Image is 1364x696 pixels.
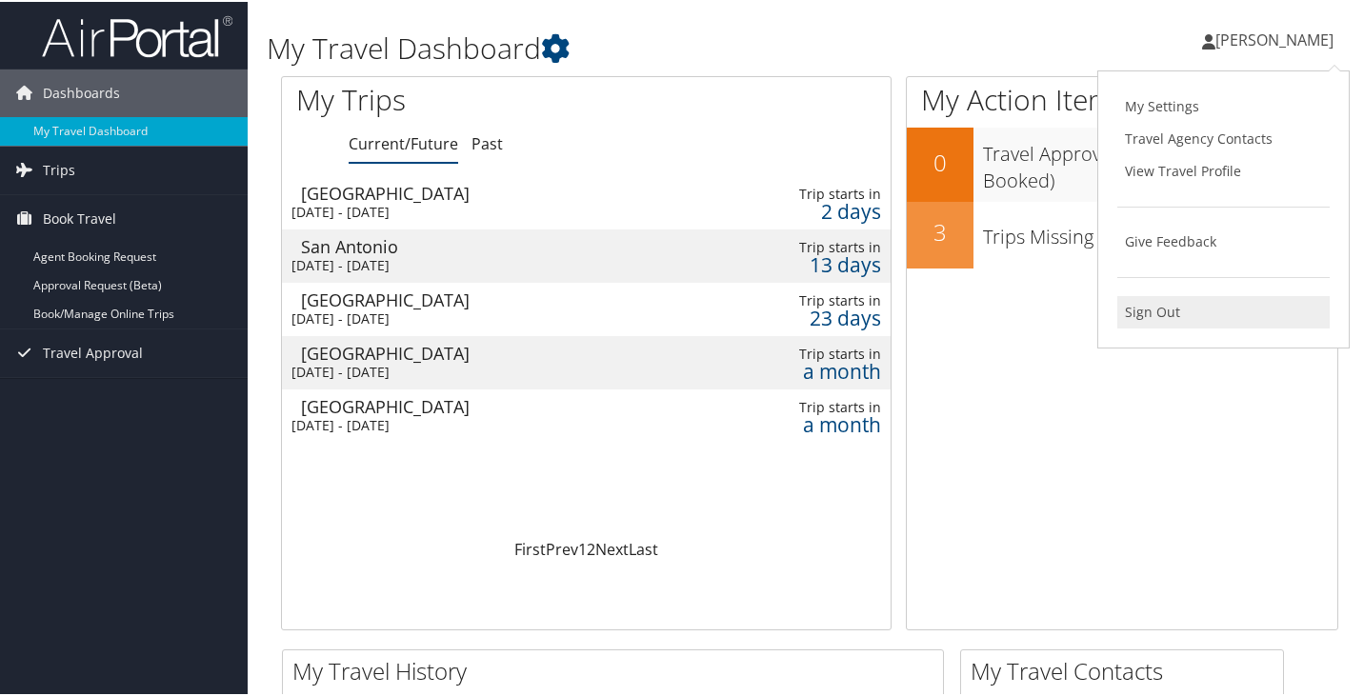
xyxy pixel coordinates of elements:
[971,653,1283,686] h2: My Travel Contacts
[43,145,75,192] span: Trips
[546,537,578,558] a: Prev
[291,255,684,272] div: [DATE] - [DATE]
[43,193,116,241] span: Book Travel
[1215,28,1334,49] span: [PERSON_NAME]
[291,415,684,432] div: [DATE] - [DATE]
[752,344,882,361] div: Trip starts in
[301,183,693,200] div: [GEOGRAPHIC_DATA]
[301,236,693,253] div: San Antonio
[752,254,882,271] div: 13 days
[291,202,684,219] div: [DATE] - [DATE]
[291,308,684,326] div: [DATE] - [DATE]
[752,201,882,218] div: 2 days
[587,537,595,558] a: 2
[752,361,882,378] div: a month
[983,212,1337,249] h3: Trips Missing Hotels
[349,131,458,152] a: Current/Future
[296,78,623,118] h1: My Trips
[907,214,973,247] h2: 3
[301,343,693,360] div: [GEOGRAPHIC_DATA]
[291,362,684,379] div: [DATE] - [DATE]
[752,308,882,325] div: 23 days
[292,653,943,686] h2: My Travel History
[907,145,973,177] h2: 0
[907,78,1337,118] h1: My Action Items
[907,126,1337,199] a: 0Travel Approvals Pending (Advisor Booked)
[629,537,658,558] a: Last
[267,27,991,67] h1: My Travel Dashboard
[752,414,882,431] div: a month
[1117,121,1330,153] a: Travel Agency Contacts
[595,537,629,558] a: Next
[1117,294,1330,327] a: Sign Out
[1117,224,1330,256] a: Give Feedback
[1117,89,1330,121] a: My Settings
[752,397,882,414] div: Trip starts in
[514,537,546,558] a: First
[301,396,693,413] div: [GEOGRAPHIC_DATA]
[578,537,587,558] a: 1
[42,12,232,57] img: airportal-logo.png
[1202,10,1353,67] a: [PERSON_NAME]
[752,290,882,308] div: Trip starts in
[983,129,1337,192] h3: Travel Approvals Pending (Advisor Booked)
[43,328,143,375] span: Travel Approval
[471,131,503,152] a: Past
[907,200,1337,267] a: 3Trips Missing Hotels
[752,237,882,254] div: Trip starts in
[1117,153,1330,186] a: View Travel Profile
[43,68,120,115] span: Dashboards
[752,184,882,201] div: Trip starts in
[301,289,693,307] div: [GEOGRAPHIC_DATA]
